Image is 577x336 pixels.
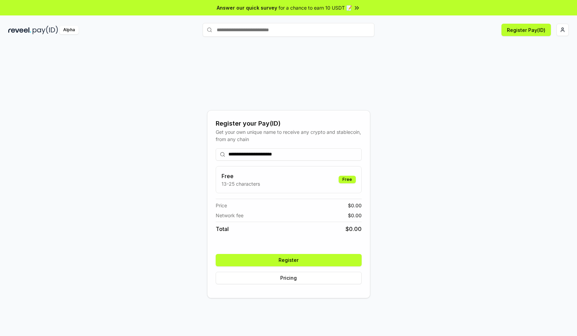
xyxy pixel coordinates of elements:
div: Free [339,176,356,183]
img: reveel_dark [8,26,31,34]
h3: Free [222,172,260,180]
span: Answer our quick survey [217,4,277,11]
div: Register your Pay(ID) [216,119,362,128]
span: Total [216,225,229,233]
button: Pricing [216,272,362,284]
span: $ 0.00 [346,225,362,233]
span: Price [216,202,227,209]
span: $ 0.00 [348,202,362,209]
button: Register [216,254,362,266]
div: Alpha [59,26,79,34]
button: Register Pay(ID) [501,24,551,36]
div: Get your own unique name to receive any crypto and stablecoin, from any chain [216,128,362,143]
span: $ 0.00 [348,212,362,219]
img: pay_id [33,26,58,34]
p: 13-25 characters [222,180,260,187]
span: Network fee [216,212,244,219]
span: for a chance to earn 10 USDT 📝 [279,4,352,11]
